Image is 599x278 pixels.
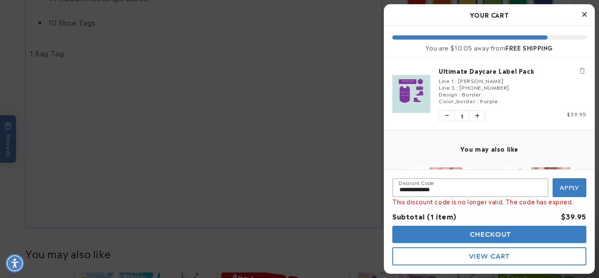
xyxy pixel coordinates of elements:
[459,83,509,91] span: [PHONE_NUMBER]
[392,178,548,197] input: Input Discount
[561,210,586,222] div: $39.95
[502,167,573,230] img: View Premium Stamp
[19,47,102,63] button: Are these labels waterproof?
[578,67,586,75] button: Remove Ultimate Daycare Label Pack
[469,252,510,260] span: View Cart
[560,184,580,192] span: Apply
[392,75,430,113] img: White design multi-purpose stick on daycare name labels pack
[392,226,586,243] button: Checkout
[392,8,586,21] h2: Your Cart
[456,83,458,91] span: :
[439,90,458,98] span: Design
[392,58,586,130] li: product
[553,178,586,197] button: Apply
[17,24,102,40] button: Can I customize these labels?
[567,110,586,118] span: $39.95
[578,8,591,21] button: Close Cart
[480,97,498,104] span: Purple
[392,211,456,221] span: Subtotal (1 item)
[439,83,455,91] span: Line 3
[439,77,454,84] span: Line 1
[439,67,586,75] a: Ultimate Daycare Label Pack
[477,97,479,104] span: :
[410,167,472,230] img: View Name Stamp
[454,111,469,121] span: 1
[468,230,511,238] span: Checkout
[439,111,454,121] button: Decrease quantity of Ultimate Daycare Label Pack
[469,111,485,121] button: Increase quantity of Ultimate Daycare Label Pack
[462,90,481,98] span: Border
[392,44,586,51] div: You are $10.05 away from
[5,254,24,273] div: Accessibility Menu
[439,97,475,104] span: Color_border
[459,90,461,98] span: :
[505,43,553,52] b: FREE SHIPPING
[455,77,457,84] span: :
[392,197,586,206] div: This discount code is no longer valid. The code has expired.
[458,77,503,84] span: [PERSON_NAME]
[392,145,586,152] h4: You may also like
[392,247,586,265] button: View Cart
